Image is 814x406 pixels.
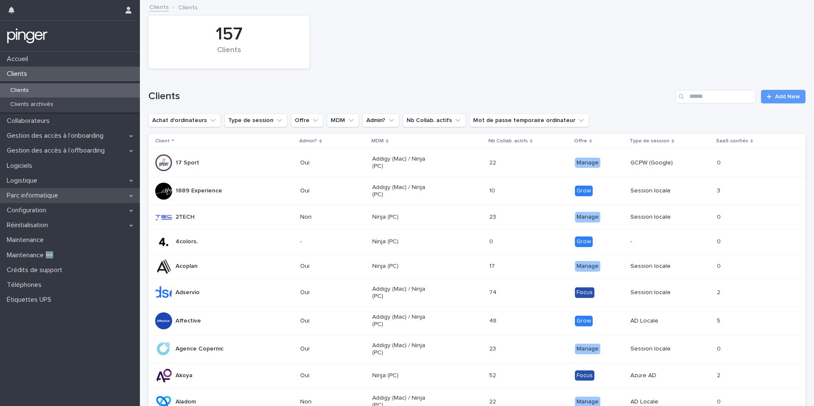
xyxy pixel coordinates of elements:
p: Gestion des accès à l’offboarding [3,147,112,155]
p: Admin? [299,136,317,146]
p: Parc informatique [3,192,65,200]
tr: Agence CopernicOuiAddigy (Mac) / Ninja (PC)2323 ManageSession locale00 [148,335,806,363]
p: Session locale [630,289,691,296]
button: Mot de passe temporaire ordinateur [469,114,589,127]
p: 5 [717,316,722,325]
tr: 17 SportOuiAddigy (Mac) / Ninja (PC)2222 ManageGCPW (Google)00 [148,149,806,177]
p: Clients [3,87,36,94]
p: Offre [574,136,587,146]
p: 0 [717,236,722,245]
p: Oui [300,372,361,379]
p: Oui [300,263,361,270]
p: Logiciels [3,162,39,170]
p: Non [300,398,361,406]
p: 2 [717,370,722,379]
p: Affective [176,317,201,325]
p: Ninja (PC) [372,372,433,379]
div: Grow [575,236,593,247]
img: mTgBEunGTSyRkCgitkcU [7,28,48,44]
a: Clients [149,2,169,11]
span: Add New [775,94,800,100]
p: Type de session [630,136,669,146]
p: Session locale [630,345,691,353]
div: Focus [575,370,594,381]
h1: Clients [148,90,672,103]
div: Manage [575,344,600,354]
div: Clients [163,46,295,64]
p: - [630,238,691,245]
p: Téléphones [3,281,48,289]
p: Addigy (Mac) / Ninja (PC) [372,184,433,198]
p: 74 [489,287,498,296]
p: Accueil [3,55,35,63]
tr: AkoyaOuiNinja (PC)5252 FocusAzure AD22 [148,363,806,388]
input: Search [675,90,756,103]
p: Crédits de support [3,266,69,274]
p: 0 [717,158,722,167]
p: Non [300,214,361,221]
div: Focus [575,287,594,298]
p: SaaS confiés [716,136,748,146]
p: 23 [489,212,498,221]
p: 22 [489,397,498,406]
p: Réinitialisation [3,221,55,229]
p: MDM [371,136,384,146]
p: 48 [489,316,498,325]
p: 23 [489,344,498,353]
p: 0 [489,236,495,245]
p: 0 [717,212,722,221]
p: AD Locale [630,398,691,406]
p: Clients [178,2,198,11]
p: 2 [717,287,722,296]
p: 0 [717,397,722,406]
button: MDM [327,114,359,127]
p: Addigy (Mac) / Ninja (PC) [372,314,433,328]
a: Add New [761,90,806,103]
p: 17 [489,261,496,270]
div: Grow [575,186,593,196]
p: 22 [489,158,498,167]
p: Session locale [630,214,691,221]
p: Adservio [176,289,200,296]
p: 1889 Experience [176,187,222,195]
p: Étiquettes UPS [3,296,58,304]
p: Nb Collab. actifs [488,136,528,146]
p: Oui [300,159,361,167]
p: 17 Sport [176,159,199,167]
p: Acoplan [176,263,198,270]
tr: AdservioOuiAddigy (Mac) / Ninja (PC)7474 FocusSession locale22 [148,278,806,307]
p: Oui [300,187,361,195]
tr: AffectiveOuiAddigy (Mac) / Ninja (PC)4848 GrowAD Locale55 [148,307,806,335]
div: Manage [575,261,600,272]
p: Oui [300,317,361,325]
div: Manage [575,158,600,168]
p: Addigy (Mac) / Ninja (PC) [372,156,433,170]
button: Admin? [362,114,399,127]
p: 52 [489,370,498,379]
p: Oui [300,289,361,296]
p: Maintenance [3,236,50,244]
p: 2TECH [176,214,195,221]
p: Clients archivés [3,101,60,108]
tr: 1889 ExperienceOuiAddigy (Mac) / Ninja (PC)1010 GrowSession locale33 [148,177,806,205]
tr: 4colors.-Ninja (PC)00 Grow-00 [148,230,806,254]
p: Ninja (PC) [372,214,433,221]
p: Ninja (PC) [372,263,433,270]
tr: 2TECHNonNinja (PC)2323 ManageSession locale00 [148,205,806,230]
p: Azure AD [630,372,691,379]
p: Gestion des accès à l’onboarding [3,132,110,140]
tr: AcoplanOuiNinja (PC)1717 ManageSession locale00 [148,254,806,278]
div: Manage [575,212,600,222]
p: Configuration [3,206,53,214]
p: Oui [300,345,361,353]
p: GCPW (Google) [630,159,691,167]
p: 10 [489,186,497,195]
p: Session locale [630,187,691,195]
p: Ninja (PC) [372,238,433,245]
div: 157 [163,24,295,45]
p: 0 [717,261,722,270]
p: Akoya [176,372,192,379]
p: Maintenance 🆕 [3,251,61,259]
p: Agence Copernic [176,345,223,353]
